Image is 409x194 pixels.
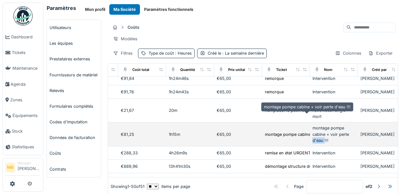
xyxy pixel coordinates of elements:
div: remise en état URGENT [265,150,311,156]
a: Les équipes [47,35,101,51]
div: Modèles [110,34,140,43]
div: [PERSON_NAME] [360,163,403,169]
div: démontage structure du CP063 [265,163,326,169]
a: MB Manager[PERSON_NAME] [5,161,41,176]
strong: of 2 [366,183,372,190]
a: Zones [3,92,43,108]
div: 1h24m46s [169,75,212,81]
a: Relevés [47,83,101,98]
span: Maintenance [12,65,41,71]
div: Intervention [313,75,355,81]
a: Formulaires complétés [47,98,101,114]
div: Coût total [132,67,149,73]
div: 1h24m43s [169,89,212,95]
div: 13h41m30s [169,163,212,169]
div: remorque [265,89,284,95]
div: Quantité [180,67,195,73]
a: Stock [3,123,43,139]
div: €81,25 [121,131,164,137]
div: 4h26m9s [169,150,212,156]
a: Tickets [3,45,43,60]
div: Ticket [276,67,287,73]
div: €21,67 [121,107,164,113]
div: Intervention [313,150,355,156]
span: : Heures [174,51,192,56]
div: [PERSON_NAME] [360,131,403,137]
a: Coûts [47,145,101,161]
div: €65,00 [217,150,259,156]
div: montage pompe cabine + voir perte d'eau !!! [261,102,353,112]
div: Intervention [313,89,355,95]
span: Tickets [12,50,41,56]
div: Manager [18,161,41,166]
a: Maintenance [3,60,43,76]
img: Badge_color-CXgf-gQk.svg [13,6,33,26]
div: €65,00 [217,163,259,169]
div: [PERSON_NAME] [360,89,403,95]
div: Page [294,183,304,190]
span: Stock [12,128,41,134]
div: montage pompe cabine + voir perte d'eau !!! [313,125,355,144]
div: [PERSON_NAME] [360,150,403,156]
div: [PERSON_NAME] [360,107,403,113]
div: [PERSON_NAME] [360,75,403,81]
a: Prestataires externes [47,51,101,67]
div: Créé par [372,67,387,73]
div: Showing 1 - 50 of 51 [111,183,144,190]
div: Exporter [366,49,396,58]
div: 1h15m [169,131,212,137]
div: Colonnes [332,49,364,58]
div: Intervention [313,163,355,169]
span: Équipements [12,113,41,119]
div: €288,33 [121,150,164,156]
span: Statistiques [12,144,41,150]
div: 20m [169,107,212,113]
a: Codes d'imputation [47,114,101,130]
div: Type de coût [149,50,192,56]
a: Agenda [3,76,43,92]
div: €91,84 [121,75,164,81]
div: Nom [324,67,332,73]
div: €889,96 [121,163,164,169]
strong: Coûts [125,24,142,30]
h6: Paramètres [47,5,76,11]
a: Équipements [3,108,43,123]
li: [PERSON_NAME] [18,161,41,175]
a: Données de facturation [47,130,101,145]
button: Mon profil [81,4,109,15]
a: Utilisateurs [47,20,101,35]
button: Ma Société [109,4,140,15]
span: Zones [10,97,41,103]
div: Filtres [110,49,135,58]
div: €65,00 [217,75,259,81]
li: MB [5,163,15,172]
div: €65,00 [217,131,259,137]
div: remorque [265,75,284,81]
span: : La semaine dernière [221,51,264,56]
a: Dashboard [3,29,43,45]
div: Remplacer le petit rétroviseur angle mort [313,101,355,120]
button: Paramètres fonctionnels [140,4,197,15]
div: €65,00 [217,89,259,95]
div: €91,78 [121,89,164,95]
div: Prix unitaire [228,67,249,73]
a: Contrats [47,161,101,177]
a: Statistiques [3,139,43,155]
span: Dashboard [11,34,41,40]
span: Agenda [11,81,41,87]
div: items per page [147,183,190,190]
div: Créé le [208,50,264,56]
div: €65,00 [217,107,259,113]
div: montage pompe cabine + voir perte d'eau !!! [265,131,351,137]
a: Fournisseurs de matériel [47,67,101,83]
